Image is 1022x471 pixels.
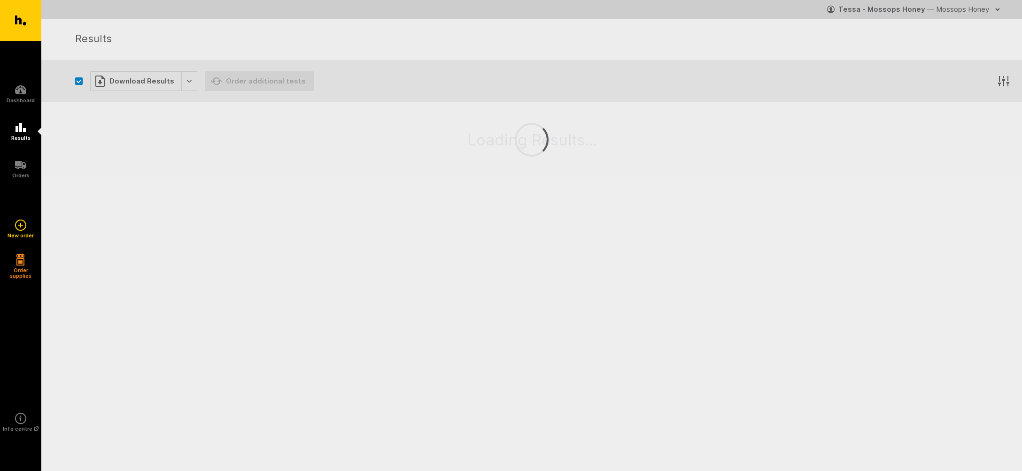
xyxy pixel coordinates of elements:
strong: Tessa - Mossops Honey [838,5,925,14]
h5: Orders [12,173,30,178]
h5: Dashboard [7,98,35,103]
button: Download Results [90,71,197,91]
h5: Info centre [3,426,39,432]
h5: New order [8,233,34,238]
button: Tessa - Mossops Honey — Mossops Honey [827,2,1003,17]
h5: Order supplies [7,267,35,279]
h1: Results [75,31,999,48]
button: Select all [75,77,83,85]
div: Loading Results... [430,94,634,186]
h5: Results [11,135,31,141]
span: — Mossops Honey [927,5,989,14]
